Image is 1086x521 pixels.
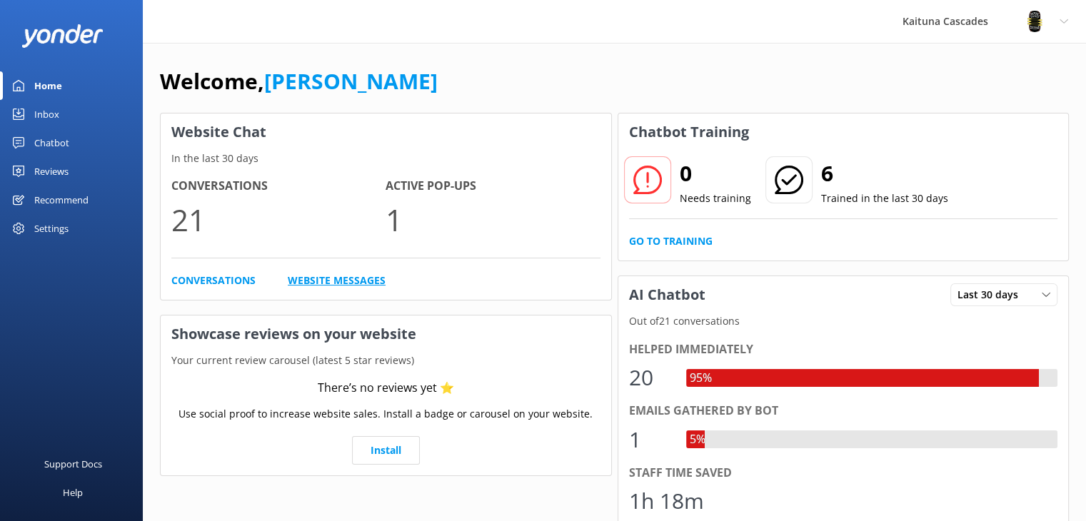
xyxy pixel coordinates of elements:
[618,113,760,151] h3: Chatbot Training
[629,484,704,518] div: 1h 18m
[386,177,600,196] h4: Active Pop-ups
[629,340,1058,359] div: Helped immediately
[34,128,69,157] div: Chatbot
[686,430,709,449] div: 5%
[618,313,1069,329] p: Out of 21 conversations
[618,276,716,313] h3: AI Chatbot
[34,214,69,243] div: Settings
[63,478,83,507] div: Help
[21,24,104,48] img: yonder-white-logo.png
[34,71,62,100] div: Home
[629,233,713,249] a: Go to Training
[821,191,948,206] p: Trained in the last 30 days
[161,113,611,151] h3: Website Chat
[171,273,256,288] a: Conversations
[161,353,611,368] p: Your current review carousel (latest 5 star reviews)
[34,186,89,214] div: Recommend
[160,64,438,98] h1: Welcome,
[629,360,672,395] div: 20
[680,156,751,191] h2: 0
[352,436,420,465] a: Install
[161,151,611,166] p: In the last 30 days
[318,379,454,398] div: There’s no reviews yet ⭐
[629,402,1058,420] div: Emails gathered by bot
[629,464,1058,482] div: Staff time saved
[686,369,715,388] div: 95%
[957,287,1027,303] span: Last 30 days
[179,406,593,422] p: Use social proof to increase website sales. Install a badge or carousel on your website.
[34,100,59,128] div: Inbox
[821,156,948,191] h2: 6
[161,315,611,353] h3: Showcase reviews on your website
[171,177,386,196] h4: Conversations
[44,450,102,478] div: Support Docs
[34,157,69,186] div: Reviews
[171,196,386,243] p: 21
[386,196,600,243] p: 1
[1024,11,1045,32] img: 802-1755650174.png
[629,423,672,457] div: 1
[680,191,751,206] p: Needs training
[288,273,386,288] a: Website Messages
[264,66,438,96] a: [PERSON_NAME]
